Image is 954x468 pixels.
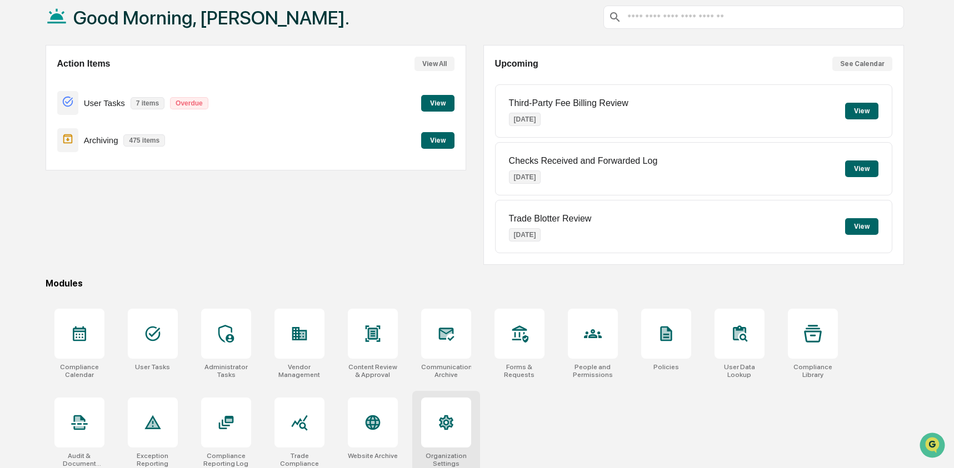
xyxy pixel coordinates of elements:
button: View [421,132,454,149]
h2: Upcoming [495,59,538,69]
div: 🗄️ [81,141,89,150]
span: Data Lookup [22,161,70,172]
div: Organization Settings [421,452,471,467]
p: [DATE] [509,228,541,241]
a: Powered byPylon [78,188,134,197]
div: Audit & Document Logs [54,452,104,467]
a: 🗄️Attestations [76,135,142,155]
a: 🖐️Preclearance [7,135,76,155]
p: Overdue [170,97,208,109]
p: Trade Blotter Review [509,214,592,224]
p: Third-Party Fee Billing Review [509,98,628,108]
h1: Good Morning, [PERSON_NAME]. [73,7,349,29]
p: 7 items [131,97,164,109]
p: [DATE] [509,170,541,184]
button: View [845,103,878,119]
div: Policies [653,363,679,371]
div: Content Review & Approval [348,363,398,379]
span: Attestations [92,140,138,151]
div: Start new chat [38,85,182,96]
p: [DATE] [509,113,541,126]
button: See Calendar [832,57,892,71]
div: Exception Reporting [128,452,178,467]
p: Checks Received and Forwarded Log [509,156,658,166]
div: Forms & Requests [495,363,545,379]
div: 🖐️ [11,141,20,150]
div: Website Archive [348,452,398,460]
p: Archiving [84,135,118,145]
p: How can we help? [11,23,202,41]
div: User Data Lookup [715,363,765,379]
iframe: Open customer support [918,431,948,461]
div: Vendor Management [274,363,324,379]
div: Administrator Tasks [201,363,251,379]
div: Compliance Reporting Log [201,452,251,467]
a: View [421,97,454,108]
div: We're available if you need us! [38,96,141,105]
div: Compliance Calendar [54,363,104,379]
img: 1746055101610-c473b297-6a78-478c-a979-82029cc54cd1 [11,85,31,105]
button: Start new chat [189,88,202,102]
span: Pylon [111,188,134,197]
div: Modules [46,278,904,289]
p: 475 items [123,134,165,147]
div: Communications Archive [421,363,471,379]
a: 🔎Data Lookup [7,157,74,177]
div: Compliance Library [788,363,838,379]
div: People and Permissions [568,363,618,379]
a: View [421,134,454,145]
h2: Action Items [57,59,111,69]
p: User Tasks [84,98,125,108]
button: View [845,160,878,177]
button: View [845,218,878,235]
div: Trade Compliance [274,452,324,467]
div: User Tasks [135,363,170,371]
div: 🔎 [11,162,20,171]
button: View All [414,57,454,71]
button: View [421,95,454,112]
span: Preclearance [22,140,72,151]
